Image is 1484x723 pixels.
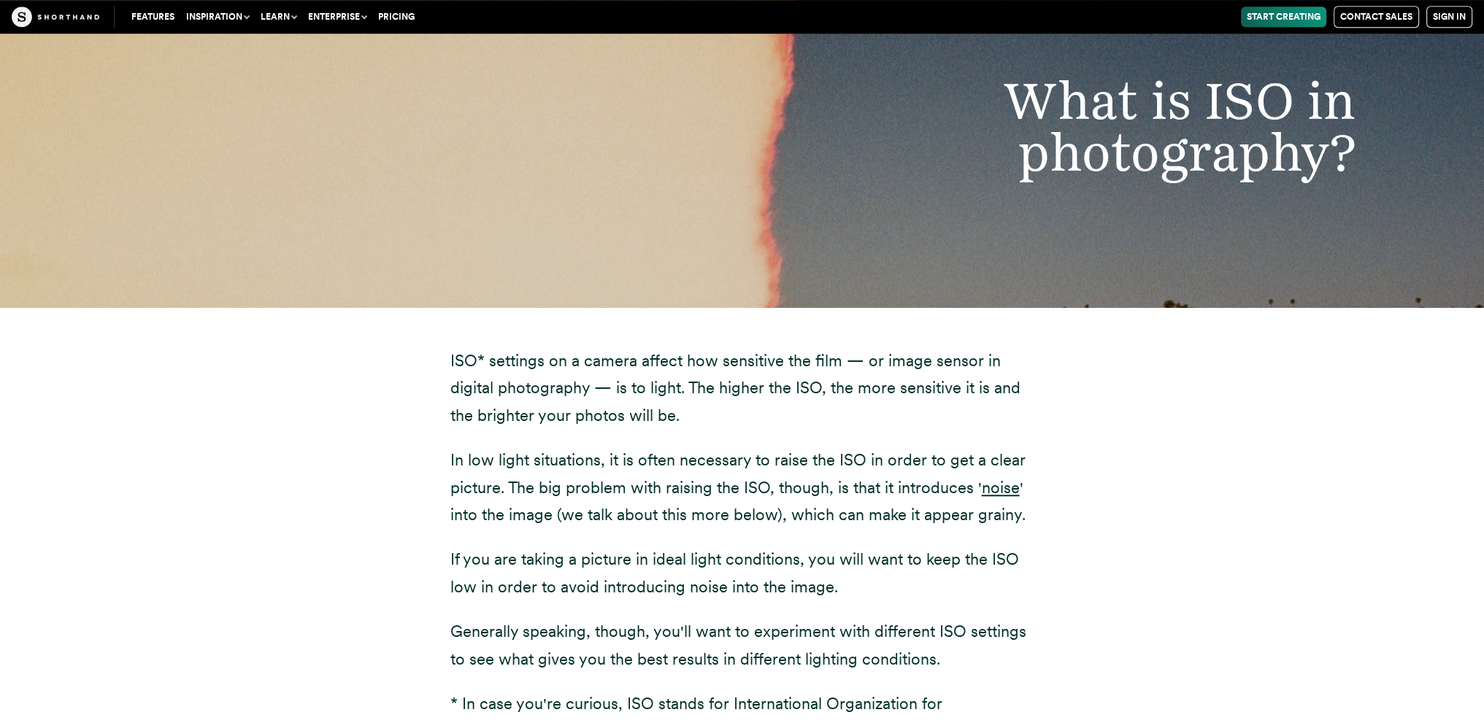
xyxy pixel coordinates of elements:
a: Pricing [372,7,420,27]
a: Features [126,7,180,27]
p: In low light situations, it is often necessary to raise the ISO in order to get a clear picture. ... [450,446,1034,528]
img: The Craft [12,7,99,27]
button: Enterprise [302,7,372,27]
a: noise [982,478,1020,497]
p: If you are taking a picture in ideal light conditions, you will want to keep the ISO low in order... [450,546,1034,600]
a: Contact Sales [1334,6,1419,28]
a: Start Creating [1241,7,1326,27]
p: ISO* settings on a camera affect how sensitive the film — or image sensor in digital photography ... [450,347,1034,429]
button: Inspiration [180,7,255,27]
a: Sign in [1426,6,1472,28]
p: Generally speaking, though, you'll want to experiment with different ISO settings to see what giv... [450,618,1034,673]
h2: What is ISO in photography? [635,74,1385,179]
button: Learn [255,7,302,27]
